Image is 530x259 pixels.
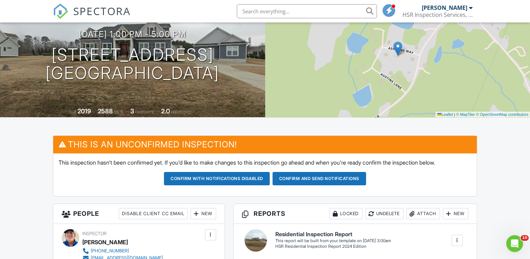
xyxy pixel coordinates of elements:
[82,237,128,247] div: [PERSON_NAME]
[98,107,113,115] div: 2588
[422,4,467,11] div: [PERSON_NAME]
[171,109,191,114] span: bathrooms
[164,172,270,185] button: Confirm with notifications disabled
[275,231,391,238] h6: Residential Inspection Report
[454,112,455,117] span: |
[406,208,440,219] div: Attach
[119,208,188,219] div: Disable Client CC Email
[53,4,68,19] img: The Best Home Inspection Software - Spectora
[82,247,163,254] a: [PHONE_NUMBER]
[53,9,131,24] a: SPECTORA
[476,112,528,117] a: © OpenStreetMap contributors
[73,4,131,18] span: SPECTORA
[79,29,186,39] h3: [DATE] 1:00 pm - 5:00 pm
[82,231,106,236] span: Inspector
[114,109,124,114] span: sq. ft.
[130,107,134,115] div: 3
[69,109,76,114] span: Built
[234,204,477,224] h3: Reports
[46,46,219,83] h1: [STREET_ADDRESS] [GEOGRAPHIC_DATA]
[521,235,529,241] span: 10
[506,235,523,252] iframe: Intercom live chat
[443,208,468,219] div: New
[191,208,216,219] div: New
[135,109,154,114] span: bedrooms
[273,172,366,185] button: Confirm and send notifications
[329,208,363,219] div: Locked
[58,159,471,166] p: This inspection hasn't been confirmed yet. If you'd like to make changes to this inspection go ah...
[53,136,476,153] h3: This is an Unconfirmed Inspection!
[53,204,224,224] h3: People
[393,41,402,56] img: Marker
[275,238,391,244] div: This report will be built from your template on [DATE] 3:00am
[275,244,391,250] div: HSR Residential Inspection Report 2024 Edition
[437,112,453,117] a: Leaflet
[456,112,475,117] a: © MapTiler
[365,208,404,219] div: Undelete
[91,248,129,254] div: [PHONE_NUMBER]
[237,4,377,18] input: Search everything...
[161,107,170,115] div: 2.0
[402,11,473,18] div: HSR Inspection Services, LLC
[77,107,91,115] div: 2019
